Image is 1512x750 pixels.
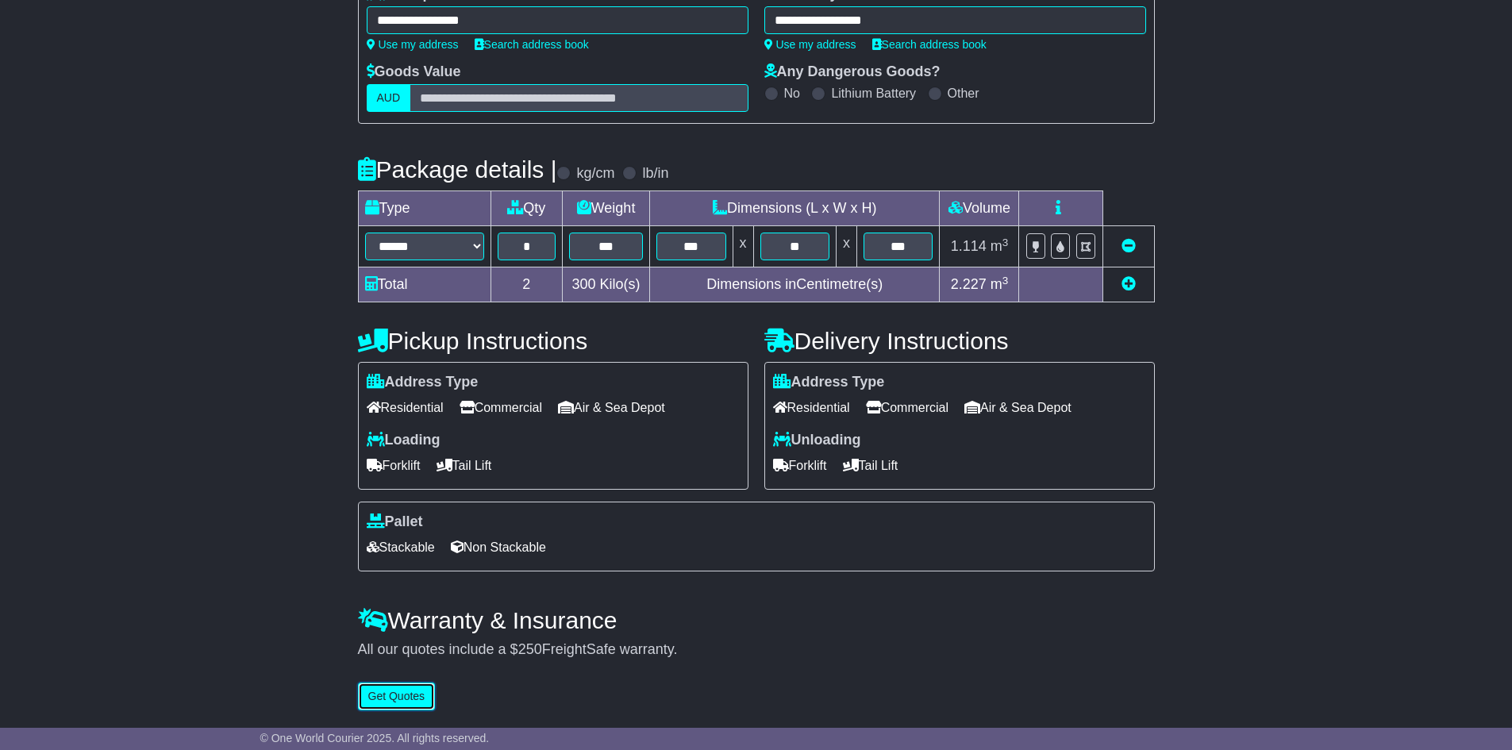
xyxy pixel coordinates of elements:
[650,267,940,302] td: Dimensions in Centimetre(s)
[367,513,423,531] label: Pallet
[558,395,665,420] span: Air & Sea Depot
[831,86,916,101] label: Lithium Battery
[451,535,546,560] span: Non Stackable
[437,453,492,478] span: Tail Lift
[991,238,1009,254] span: m
[475,38,589,51] a: Search address book
[843,453,898,478] span: Tail Lift
[1121,276,1136,292] a: Add new item
[460,395,542,420] span: Commercial
[563,191,650,226] td: Weight
[951,276,987,292] span: 2.227
[518,641,542,657] span: 250
[836,226,856,267] td: x
[964,395,1071,420] span: Air & Sea Depot
[650,191,940,226] td: Dimensions (L x W x H)
[358,156,557,183] h4: Package details |
[773,395,850,420] span: Residential
[764,63,941,81] label: Any Dangerous Goods?
[572,276,596,292] span: 300
[784,86,800,101] label: No
[773,432,861,449] label: Unloading
[563,267,650,302] td: Kilo(s)
[866,395,948,420] span: Commercial
[367,63,461,81] label: Goods Value
[764,38,856,51] a: Use my address
[367,432,441,449] label: Loading
[358,267,491,302] td: Total
[642,165,668,183] label: lb/in
[367,84,411,112] label: AUD
[773,374,885,391] label: Address Type
[367,535,435,560] span: Stackable
[940,191,1019,226] td: Volume
[1121,238,1136,254] a: Remove this item
[951,238,987,254] span: 1.114
[358,328,748,354] h4: Pickup Instructions
[367,38,459,51] a: Use my address
[491,267,563,302] td: 2
[358,607,1155,633] h4: Warranty & Insurance
[491,191,563,226] td: Qty
[367,453,421,478] span: Forklift
[991,276,1009,292] span: m
[773,453,827,478] span: Forklift
[1002,275,1009,287] sup: 3
[764,328,1155,354] h4: Delivery Instructions
[358,683,436,710] button: Get Quotes
[948,86,979,101] label: Other
[358,641,1155,659] div: All our quotes include a $ FreightSafe warranty.
[576,165,614,183] label: kg/cm
[367,374,479,391] label: Address Type
[872,38,987,51] a: Search address book
[1002,237,1009,248] sup: 3
[367,395,444,420] span: Residential
[733,226,753,267] td: x
[260,732,490,744] span: © One World Courier 2025. All rights reserved.
[358,191,491,226] td: Type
